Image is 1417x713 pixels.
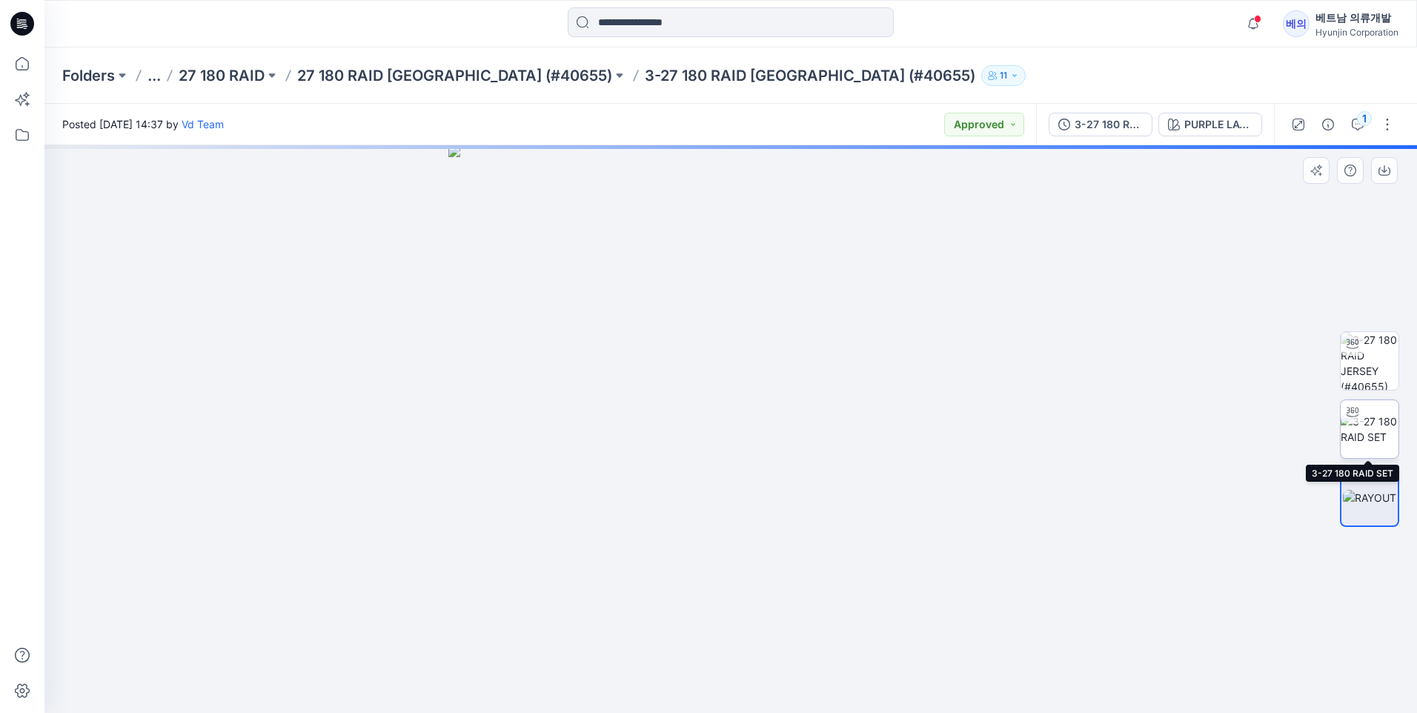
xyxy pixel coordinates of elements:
span: Posted [DATE] 14:37 by [62,116,224,132]
p: 11 [1000,67,1007,84]
div: 3-27 180 RAID [GEOGRAPHIC_DATA] (#40655) [1075,116,1143,133]
div: 베트남 의류개발 [1315,9,1398,27]
button: 1 [1346,113,1370,136]
div: 1 [1357,111,1372,126]
button: 3-27 180 RAID [GEOGRAPHIC_DATA] (#40655) [1049,113,1152,136]
button: PURPLE LAVA [1158,113,1262,136]
img: 3-27 180 RAID SET [1341,414,1398,445]
p: 3-27 180 RAID [GEOGRAPHIC_DATA] (#40655) [645,65,975,86]
div: Hyunjin Corporation [1315,27,1398,38]
a: Vd Team [182,118,224,130]
div: PURPLE LAVA [1184,116,1252,133]
button: ... [147,65,161,86]
button: 11 [981,65,1026,86]
img: 3-27 180 RAID JERSEY (#40655) [1341,332,1398,390]
img: RAYOUT [1343,490,1396,505]
a: Folders [62,65,115,86]
a: 27 180 RAID [179,65,265,86]
img: eyJhbGciOiJIUzI1NiIsImtpZCI6IjAiLCJzbHQiOiJzZXMiLCJ0eXAiOiJKV1QifQ.eyJkYXRhIjp7InR5cGUiOiJzdG9yYW... [448,145,1012,713]
div: 베의 [1283,10,1310,37]
button: Details [1316,113,1340,136]
a: 27 180 RAID [GEOGRAPHIC_DATA] (#40655) [297,65,612,86]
